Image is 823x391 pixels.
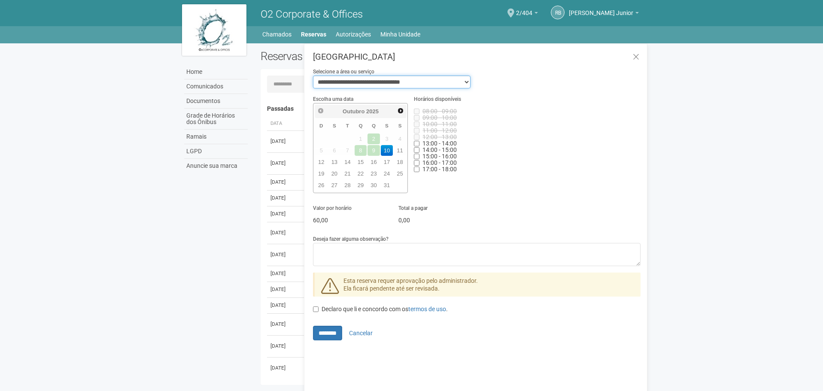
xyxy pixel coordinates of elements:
[301,222,549,244] td: Sala de Reunião Interna 1 Bloco 2 (até 30 pessoas)
[267,117,301,131] th: Data
[267,106,635,112] h4: Passadas
[267,357,301,379] td: [DATE]
[341,180,354,191] a: 28
[422,114,457,121] span: Horário indisponível
[385,123,389,128] span: Sexta
[355,133,367,144] span: 1
[394,133,406,144] span: 4
[336,28,371,40] a: Autorizações
[301,297,549,313] td: Sala de Reunião Interna 1 Bloco 2 (até 30 pessoas)
[267,313,301,335] td: [DATE]
[341,145,354,156] span: 7
[301,174,549,190] td: Sala de Reunião Interna 1 Bloco 2 (até 30 pessoas)
[551,6,565,19] a: RB
[315,157,328,167] a: 12
[328,168,341,179] a: 20
[414,154,419,159] input: 15:00 - 16:00
[381,168,393,179] a: 24
[366,108,379,115] span: 2025
[301,206,549,222] td: Sala de Reunião Interna 1 Bloco 2 (até 30 pessoas)
[316,106,325,115] a: Anterior
[313,305,448,314] label: Declaro que li e concordo com os .
[414,147,419,153] input: 14:00 - 15:00
[422,153,457,160] span: Horário indisponível
[184,65,248,79] a: Home
[267,152,301,174] td: [DATE]
[333,123,336,128] span: Segunda
[381,180,393,191] a: 31
[367,168,380,179] a: 23
[414,95,461,103] label: Horários disponíveis
[267,174,301,190] td: [DATE]
[355,180,367,191] a: 29
[301,266,549,282] td: Sala de Reunião Interna 1 Bloco 2 (até 30 pessoas)
[346,123,349,128] span: Terça
[261,50,444,63] h2: Reservas
[414,167,419,172] input: 17:00 - 18:00
[313,204,352,212] label: Valor por horário
[398,216,471,224] p: 0,00
[313,216,385,224] p: 60,00
[301,190,549,206] td: Sala de Reunião Interna 2 Bloco 2 (até 30 pessoas)
[184,130,248,144] a: Ramais
[569,1,633,16] span: Raul Barrozo da Motta Junior
[422,166,457,173] span: Horário indisponível
[408,306,446,312] a: termos de uso
[267,244,301,266] td: [DATE]
[372,123,376,128] span: Quinta
[414,160,419,166] input: 16:00 - 17:00
[516,1,532,16] span: 2/404
[341,157,354,167] a: 14
[343,326,378,340] button: Cancelar
[184,109,248,130] a: Grade de Horários dos Ônibus
[414,115,419,121] input: 09:00 - 10:00
[267,206,301,222] td: [DATE]
[262,28,292,40] a: Chamados
[301,244,549,266] td: Sala de Reunião Interna 1 Bloco 2 (até 30 pessoas)
[367,180,380,191] a: 30
[367,145,380,156] span: 9
[381,157,393,167] a: 17
[343,108,364,115] span: Outubro
[422,127,457,134] span: Horário indisponível
[301,152,549,174] td: Sala de Reunião Interna 1 Bloco 2 (até 30 pessoas)
[397,107,404,114] span: Próximo
[261,8,363,20] span: O2 Corporate & Offices
[313,95,353,103] label: Escolha uma data
[328,180,341,191] a: 27
[516,11,538,18] a: 2/404
[267,130,301,152] td: [DATE]
[396,106,406,115] a: Próximo
[301,28,326,40] a: Reservas
[394,168,406,179] a: 25
[381,145,393,156] a: 10
[394,157,406,167] a: 18
[414,109,419,114] input: 08:00 - 09:00
[184,94,248,109] a: Documentos
[422,121,457,127] span: Horário indisponível
[315,168,328,179] a: 19
[398,123,402,128] span: Sábado
[398,204,428,212] label: Total a pagar
[301,335,549,357] td: Sala de Reunião Interna 1 Bloco 2 (até 30 pessoas)
[184,79,248,94] a: Comunicados
[267,282,301,297] td: [DATE]
[313,235,389,243] label: Deseja fazer alguma observação?
[301,117,549,131] th: Área ou Serviço
[422,133,457,140] span: Horário indisponível
[301,130,549,152] td: Sala de Reunião Externa 3A (até 8 pessoas)
[422,140,457,147] span: Horário indisponível
[267,297,301,313] td: [DATE]
[301,282,549,297] td: Sala de Reunião Interna 1 Bloco 2 (até 30 pessoas)
[358,123,362,128] span: Quarta
[313,52,641,61] h3: [GEOGRAPHIC_DATA]
[313,273,641,297] div: Esta reserva requer aprovação pelo administrador. Ela ficará pendente até ser revisada.
[367,157,380,167] a: 16
[182,4,246,56] img: logo.jpg
[301,313,549,335] td: Sala de Reunião Interna 1 Bloco 2 (até 30 pessoas)
[315,180,328,191] a: 26
[414,121,419,127] input: 10:00 - 11:00
[422,108,457,115] span: Horário indisponível
[355,168,367,179] a: 22
[328,145,341,156] span: 6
